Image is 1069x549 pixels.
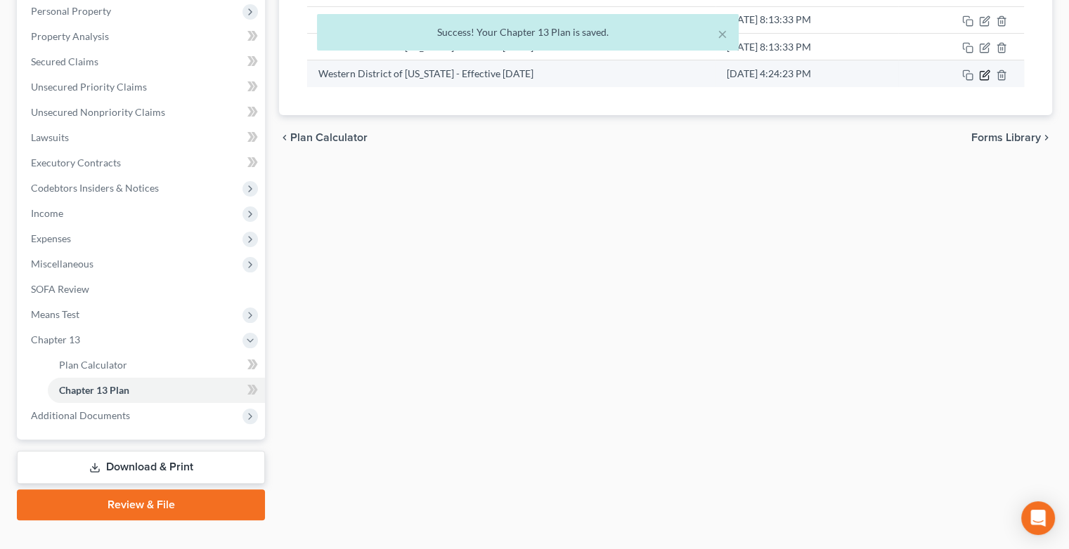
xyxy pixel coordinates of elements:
span: Plan Calculator [290,132,368,143]
a: Executory Contracts [20,150,265,176]
span: Personal Property [31,5,111,17]
td: [DATE] 8:13:33 PM [715,6,899,33]
a: Review & File [17,489,265,520]
span: Expenses [31,232,71,244]
span: Chapter 13 Plan [59,384,129,396]
a: Lawsuits [20,125,265,150]
a: SOFA Review [20,277,265,302]
span: Chapter 13 [31,333,80,345]
i: chevron_left [279,132,290,143]
td: [DATE] 4:24:23 PM [715,60,899,87]
span: Additional Documents [31,409,130,421]
span: Codebtors Insiders & Notices [31,182,159,194]
span: Lawsuits [31,131,69,143]
a: Download & Print [17,451,265,484]
span: Unsecured Priority Claims [31,81,147,93]
a: Unsecured Priority Claims [20,74,265,100]
button: chevron_left Plan Calculator [279,132,368,143]
td: Western District of [US_STATE] - Effective [DATE] [307,6,715,33]
a: Chapter 13 Plan [48,378,265,403]
i: chevron_right [1041,132,1052,143]
div: Open Intercom Messenger [1021,501,1055,535]
span: SOFA Review [31,283,89,295]
span: Miscellaneous [31,258,93,270]
a: Secured Claims [20,49,265,74]
span: Executory Contracts [31,157,121,168]
span: Unsecured Nonpriority Claims [31,106,165,118]
button: × [718,25,727,42]
a: Unsecured Nonpriority Claims [20,100,265,125]
span: Forms Library [971,132,1041,143]
span: Plan Calculator [59,359,127,371]
a: Plan Calculator [48,352,265,378]
span: Income [31,207,63,219]
td: Western District of [US_STATE] - Effective [DATE] [307,60,715,87]
span: Means Test [31,308,79,320]
span: Secured Claims [31,55,98,67]
div: Success! Your Chapter 13 Plan is saved. [328,25,727,39]
button: Forms Library chevron_right [971,132,1052,143]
